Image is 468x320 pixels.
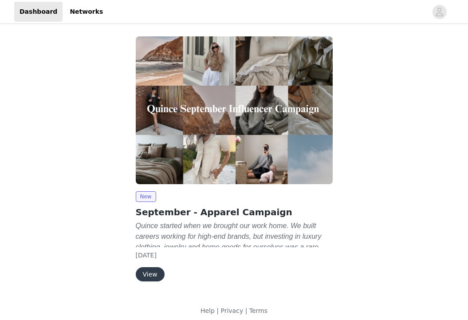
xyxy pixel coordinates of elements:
div: avatar [435,5,444,19]
a: Networks [64,2,108,22]
em: Quince started when we brought our work home. We built careers working for high-end brands, but i... [136,222,325,283]
span: | [216,307,219,314]
a: Help [201,307,215,314]
a: Terms [249,307,267,314]
a: Dashboard [14,2,63,22]
a: View [136,271,165,278]
span: | [245,307,248,314]
button: View [136,267,165,281]
span: New [136,191,156,202]
h2: September - Apparel Campaign [136,205,333,219]
img: Quince [136,36,333,184]
a: Privacy [220,307,243,314]
span: [DATE] [136,252,157,259]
